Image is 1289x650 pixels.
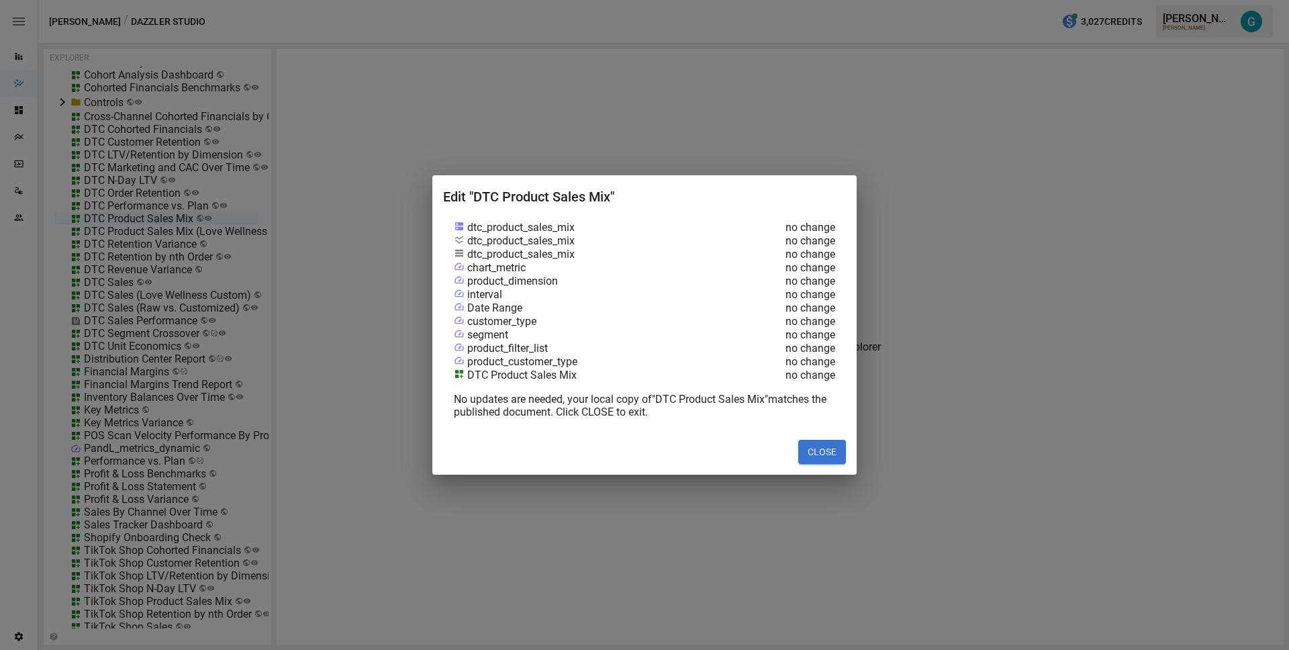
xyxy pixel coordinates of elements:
[467,369,577,382] div: DTC Product Sales Mix
[708,328,835,342] div: no change
[708,234,835,248] div: no change
[467,221,575,234] div: dtc_product_sales_mix
[467,315,536,328] div: customer_type
[467,301,522,315] div: Date Range
[454,393,835,418] div: No updates are needed, your local copy of "DTC Product Sales Mix" matches the published document....
[467,275,558,288] div: product_dimension
[708,275,835,288] div: no change
[708,315,835,328] div: no change
[708,369,835,382] div: no change
[708,248,835,261] div: no change
[467,328,508,342] div: segment
[467,355,577,369] div: product_customer_type
[708,221,835,234] div: no change
[467,288,502,301] div: interval
[708,288,835,301] div: no change
[467,342,548,355] div: product_filter_list
[798,440,846,464] button: CLOSE
[708,342,835,355] div: no change
[708,301,835,315] div: no change
[708,355,835,369] div: no change
[467,248,575,261] div: dtc_product_sales_mix
[708,261,835,275] div: no change
[467,261,526,275] div: chart_metric
[443,186,846,221] h2: Edit "DTC Product Sales Mix"
[467,234,575,248] div: dtc_product_sales_mix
